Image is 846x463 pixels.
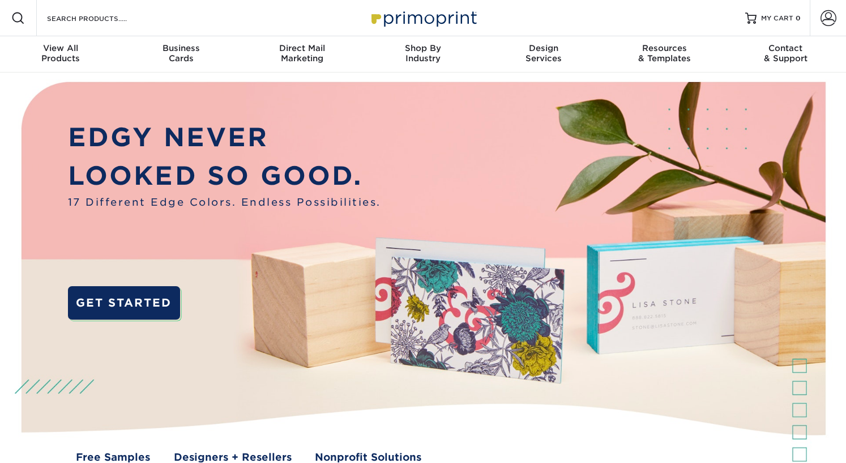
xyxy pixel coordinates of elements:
[242,43,362,53] span: Direct Mail
[121,43,241,53] span: Business
[362,43,483,63] div: Industry
[484,43,604,53] span: Design
[68,157,381,195] p: LOOKED SO GOOD.
[725,43,846,63] div: & Support
[68,195,381,210] span: 17 Different Edge Colors. Endless Possibilities.
[484,43,604,63] div: Services
[604,36,725,73] a: Resources& Templates
[725,36,846,73] a: Contact& Support
[362,36,483,73] a: Shop ByIndustry
[121,43,241,63] div: Cards
[604,43,725,53] span: Resources
[46,11,156,25] input: SEARCH PRODUCTS.....
[242,36,362,73] a: Direct MailMarketing
[761,14,793,23] span: MY CART
[362,43,483,53] span: Shop By
[366,6,480,30] img: Primoprint
[484,36,604,73] a: DesignServices
[68,118,381,156] p: EDGY NEVER
[796,14,801,22] span: 0
[121,36,241,73] a: BusinessCards
[604,43,725,63] div: & Templates
[242,43,362,63] div: Marketing
[725,43,846,53] span: Contact
[68,286,180,320] a: GET STARTED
